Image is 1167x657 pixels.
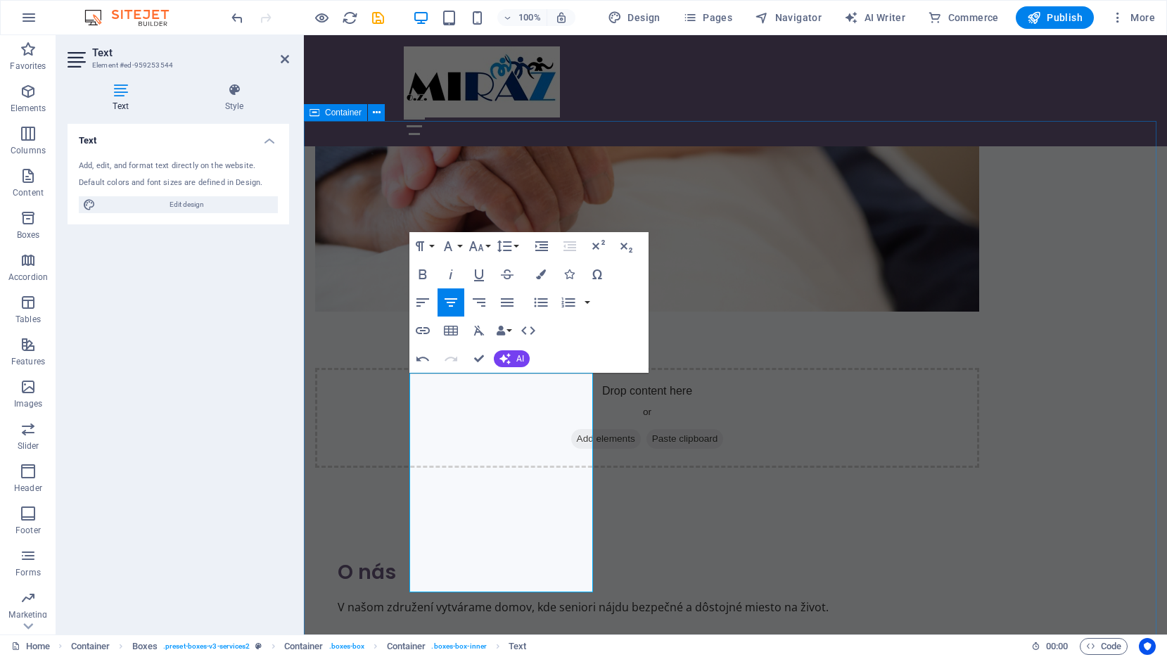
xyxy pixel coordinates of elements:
p: Footer [15,525,41,536]
button: Align Justify [494,288,521,317]
button: 100% [497,9,547,26]
button: Superscript [585,232,611,260]
button: Usercentrics [1139,638,1156,655]
button: Colors [528,260,554,288]
span: 00 00 [1046,638,1068,655]
p: Columns [11,145,46,156]
p: Marketing [8,609,47,620]
div: Design (Ctrl+Alt+Y) [602,6,666,29]
h4: Text [68,83,179,113]
p: Tables [15,314,41,325]
span: Click to select. Double-click to edit [509,638,526,655]
p: Favorites [10,60,46,72]
span: Navigator [755,11,822,25]
button: Subscript [613,232,639,260]
button: Align Right [466,288,492,317]
button: Redo (Ctrl+Shift+Z) [438,345,464,373]
button: Italic (Ctrl+I) [438,260,464,288]
button: Publish [1016,6,1094,29]
button: Unordered List [528,288,554,317]
span: Paste clipboard [343,394,420,414]
span: Add elements [267,394,337,414]
span: : [1056,641,1058,651]
button: Underline (Ctrl+U) [466,260,492,288]
span: . boxes-box-inner [431,638,487,655]
button: Undo (Ctrl+Z) [409,345,436,373]
h4: Text [68,124,289,149]
span: Click to select. Double-click to edit [71,638,110,655]
button: Icons [556,260,582,288]
button: More [1105,6,1161,29]
button: Font Family [438,232,464,260]
span: Publish [1027,11,1083,25]
h4: Style [179,83,289,113]
button: Navigator [749,6,827,29]
button: Decrease Indent [556,232,583,260]
button: Confirm (Ctrl+⏎) [466,345,492,373]
p: Boxes [17,229,40,241]
button: Bold (Ctrl+B) [409,260,436,288]
a: Click to cancel selection. Double-click to open Pages [11,638,50,655]
span: . boxes-box [329,638,365,655]
span: Click to select. Double-click to edit [132,638,158,655]
button: Clear Formatting [466,317,492,345]
button: Font Size [466,232,492,260]
button: AI Writer [838,6,911,29]
nav: breadcrumb [71,638,527,655]
span: AI Writer [844,11,905,25]
div: Drop content here [11,333,675,433]
button: HTML [515,317,542,345]
h3: Element #ed-959253544 [92,59,261,72]
div: Default colors and font sizes are defined in Design. [79,177,278,189]
p: Forms [15,567,41,578]
span: AI [516,355,524,363]
button: reload [341,9,358,26]
button: Data Bindings [494,317,514,345]
h6: 100% [518,9,541,26]
i: Undo: Change icon (Ctrl+Z) [229,10,245,26]
h6: Session time [1031,638,1069,655]
span: Edit design [100,196,274,213]
span: Click to select. Double-click to edit [284,638,324,655]
button: Align Left [409,288,436,317]
button: AI [494,350,530,367]
span: Code [1086,638,1121,655]
p: Images [14,398,43,409]
i: Reload page [342,10,358,26]
button: Strikethrough [494,260,521,288]
button: Code [1080,638,1128,655]
button: Align Center [438,288,464,317]
span: Container [325,108,362,117]
div: Add, edit, and format text directly on the website. [79,160,278,172]
button: save [369,9,386,26]
img: Editor Logo [81,9,186,26]
span: . preset-boxes-v3-services2 [163,638,250,655]
button: Ordered List [582,288,593,317]
button: Design [602,6,666,29]
button: Insert Table [438,317,464,345]
p: Slider [18,440,39,452]
i: This element is a customizable preset [255,642,262,650]
button: undo [229,9,245,26]
i: Save (Ctrl+S) [370,10,386,26]
button: Click here to leave preview mode and continue editing [313,9,330,26]
i: On resize automatically adjust zoom level to fit chosen device. [555,11,568,24]
span: More [1111,11,1155,25]
button: Line Height [494,232,521,260]
span: Pages [683,11,732,25]
button: Commerce [922,6,1005,29]
button: Ordered List [555,288,582,317]
p: Elements [11,103,46,114]
p: Content [13,187,44,198]
p: Accordion [8,272,48,283]
button: Increase Indent [528,232,555,260]
span: Commerce [928,11,999,25]
button: Insert Link [409,317,436,345]
button: Paragraph Format [409,232,436,260]
p: Features [11,356,45,367]
button: Edit design [79,196,278,213]
button: Pages [677,6,738,29]
span: Click to select. Double-click to edit [387,638,426,655]
h2: Text [92,46,289,59]
span: Design [608,11,661,25]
